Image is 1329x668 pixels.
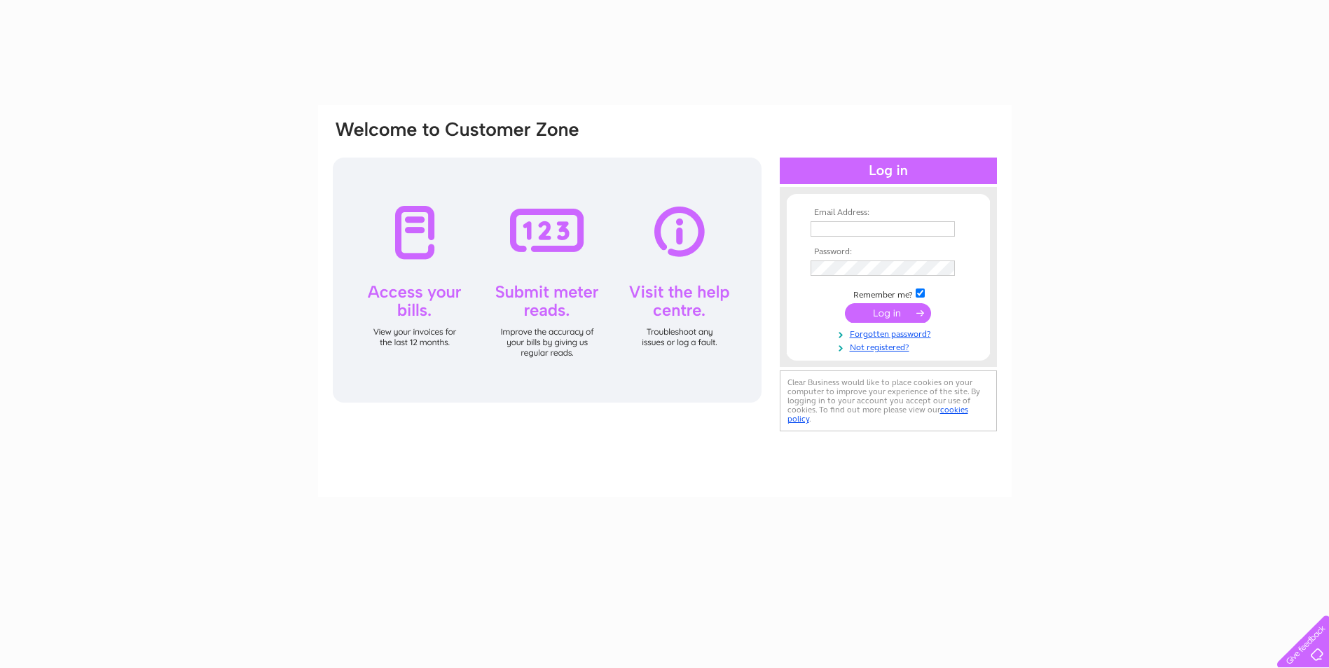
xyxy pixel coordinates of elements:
[787,405,968,424] a: cookies policy
[811,340,970,353] a: Not registered?
[811,326,970,340] a: Forgotten password?
[807,247,970,257] th: Password:
[807,208,970,218] th: Email Address:
[780,370,997,431] div: Clear Business would like to place cookies on your computer to improve your experience of the sit...
[845,303,931,323] input: Submit
[807,286,970,300] td: Remember me?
